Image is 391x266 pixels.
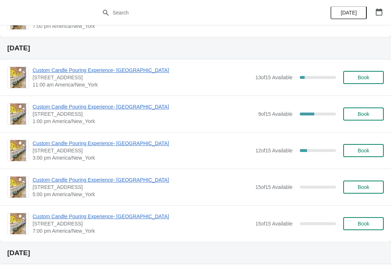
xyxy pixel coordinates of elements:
input: Search [112,6,293,19]
h2: [DATE] [7,45,384,52]
span: Custom Candle Pouring Experience- [GEOGRAPHIC_DATA] [33,213,252,220]
span: 12 of 15 Available [255,148,293,153]
button: Book [343,144,384,157]
span: 15 of 15 Available [255,184,293,190]
span: 7:00 pm America/New_York [33,227,252,235]
button: Book [343,71,384,84]
img: Custom Candle Pouring Experience- Delray Beach | 415 East Atlantic Avenue, Delray Beach, FL, USA ... [10,213,26,234]
span: [STREET_ADDRESS] [33,74,252,81]
span: [STREET_ADDRESS] [33,110,255,118]
img: Custom Candle Pouring Experience- Delray Beach | 415 East Atlantic Avenue, Delray Beach, FL, USA ... [10,140,26,161]
span: Custom Candle Pouring Experience- [GEOGRAPHIC_DATA] [33,176,252,183]
span: 5:00 pm America/New_York [33,191,252,198]
span: 13 of 15 Available [255,75,293,80]
span: 11:00 am America/New_York [33,81,252,88]
span: 1:00 pm America/New_York [33,118,255,125]
button: Book [343,181,384,194]
button: Book [343,217,384,230]
span: [STREET_ADDRESS] [33,147,252,154]
span: Book [358,184,369,190]
button: Book [343,107,384,121]
h2: [DATE] [7,249,384,257]
span: 9 of 15 Available [258,111,293,117]
button: [DATE] [331,6,367,19]
img: Custom Candle Pouring Experience- Delray Beach | 415 East Atlantic Avenue, Delray Beach, FL, USA ... [10,104,26,124]
span: Book [358,75,369,80]
img: Custom Candle Pouring Experience- Delray Beach | 415 East Atlantic Avenue, Delray Beach, FL, USA ... [10,67,26,88]
img: Custom Candle Pouring Experience- Delray Beach | 415 East Atlantic Avenue, Delray Beach, FL, USA ... [10,177,26,198]
span: Book [358,148,369,153]
span: Custom Candle Pouring Experience- [GEOGRAPHIC_DATA] [33,140,252,147]
span: [DATE] [341,10,357,16]
span: [STREET_ADDRESS] [33,220,252,227]
span: 15 of 15 Available [255,221,293,227]
span: 3:00 pm America/New_York [33,154,252,161]
span: Custom Candle Pouring Experience- [GEOGRAPHIC_DATA] [33,67,252,74]
span: 7:00 pm America/New_York [33,22,252,30]
span: Book [358,221,369,227]
span: Book [358,111,369,117]
span: Custom Candle Pouring Experience- [GEOGRAPHIC_DATA] [33,103,255,110]
span: [STREET_ADDRESS] [33,183,252,191]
